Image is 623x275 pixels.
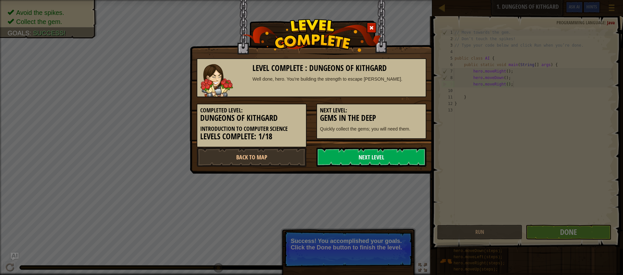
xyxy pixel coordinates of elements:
h5: Introduction to Computer Science [200,126,303,132]
a: Next Level [316,147,426,167]
h3: Dungeons of Kithgard [200,114,303,122]
h5: Next Level: [320,107,423,114]
h3: Gems in the Deep [320,114,423,122]
h5: Completed Level: [200,107,303,114]
h3: Level Complete : Dungeons of Kithgard [252,64,423,73]
img: level_complete.png [242,19,381,52]
h3: Levels Complete: 1/18 [200,132,303,141]
a: Back to Map [197,147,307,167]
p: Quickly collect the gems; you will need them. [320,126,423,132]
img: guardian.png [201,64,233,97]
div: Well done, hero. You’re building the strength to escape [PERSON_NAME]. [252,76,423,82]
